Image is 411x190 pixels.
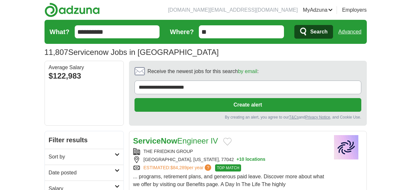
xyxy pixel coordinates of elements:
div: THE FRIEDKIN GROUP [133,148,325,155]
span: ? [205,164,211,171]
div: [GEOGRAPHIC_DATA], [US_STATE], 77042 [133,156,325,163]
button: Create alert [135,98,361,112]
span: $84,289 [170,165,187,170]
span: Search [310,25,328,38]
label: What? [50,27,70,37]
a: Employers [342,6,367,14]
a: Privacy Notice [305,115,330,120]
span: Receive the newest jobs for this search : [148,68,259,75]
label: Where? [170,27,194,37]
h2: Sort by [49,153,115,161]
a: T&Cs [289,115,299,120]
span: + [237,156,239,163]
a: Date posted [45,165,123,181]
span: TOP MATCH [215,164,241,171]
span: 11,807 [45,46,68,58]
strong: ServiceNow [133,136,177,145]
h1: Servicenow Jobs in [GEOGRAPHIC_DATA] [45,48,219,57]
h2: Date posted [49,169,115,177]
div: $122,983 [49,70,120,82]
a: MyAdzuna [303,6,333,14]
div: Average Salary [49,65,120,70]
li: [DOMAIN_NAME][EMAIL_ADDRESS][DOMAIN_NAME] [168,6,298,14]
button: Search [294,25,333,39]
button: +10 locations [237,156,265,163]
h2: Filter results [45,131,123,149]
button: Add to favorite jobs [223,138,232,146]
a: ServiceNowEngineer IV [133,136,218,145]
img: Adzuna logo [45,3,100,17]
a: by email [238,69,257,74]
a: ESTIMATED:$84,289per year? [144,164,213,171]
div: By creating an alert, you agree to our and , and Cookie Use. [135,114,361,120]
a: Advanced [338,25,361,38]
img: Company logo [330,135,363,159]
a: Sort by [45,149,123,165]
